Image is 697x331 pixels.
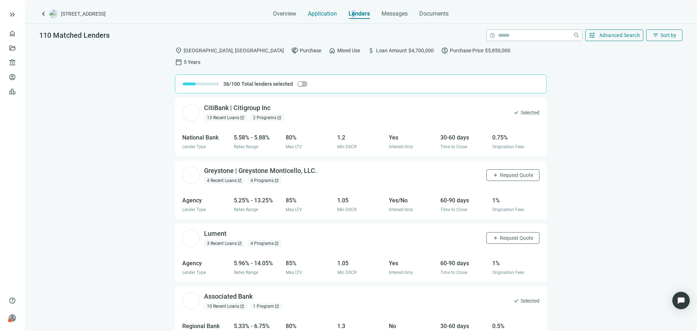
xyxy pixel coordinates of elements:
[275,304,279,308] span: open_in_new
[652,32,659,39] span: filter_list
[182,270,206,275] span: Lender Type
[440,196,488,205] div: 60-90 days
[234,144,258,149] span: Rates Range
[440,207,467,212] span: Time to Close
[204,177,245,184] div: 4 Recent Loans
[337,207,356,212] span: Min DSCR
[300,47,321,55] span: Purchase
[599,32,640,38] span: Advanced Search
[175,47,182,54] span: location_on
[184,58,200,66] span: 5 Years
[348,10,370,17] span: Lenders
[204,114,247,121] div: 13 Recent Loans
[286,207,302,212] span: Max LTV
[337,144,356,149] span: Min DSCR
[240,304,244,308] span: open_in_new
[389,196,436,205] div: Yes/No
[286,133,333,142] div: 80%
[286,144,302,149] span: Max LTV
[500,235,533,241] span: Request Quote
[500,172,533,178] span: Request Quote
[382,10,408,17] span: Messages
[277,116,281,120] span: open_in_new
[367,47,434,54] div: Loan Amount
[492,270,524,275] span: Origination Fees
[274,241,279,246] span: open_in_new
[9,59,14,66] span: account_balance
[237,241,242,246] span: open_in_new
[39,31,110,40] span: 110 Matched Lenders
[182,144,206,149] span: Lender Type
[660,32,676,38] span: Sort by
[337,196,384,205] div: 1.05
[204,240,245,247] div: 3 Recent Loans
[389,270,413,275] span: Interest-Only
[286,270,302,275] span: Max LTV
[492,322,539,331] div: 0.5%
[175,58,182,66] span: calendar_today
[337,322,384,331] div: 1.3
[234,196,281,205] div: 5.25% - 13.25%
[8,10,17,19] span: keyboard_double_arrow_right
[672,292,690,309] div: Open Intercom Messenger
[248,240,282,247] div: 4 Programs
[389,133,436,142] div: Yes
[493,172,498,178] span: add
[286,322,333,331] div: 80%
[486,169,539,181] button: addRequest Quote
[513,110,519,116] span: check
[286,259,333,268] div: 85%
[521,109,539,117] span: Selected
[250,114,284,121] div: 2 Programs
[337,47,360,55] span: Mixed Use
[182,196,229,205] div: Agency
[291,47,298,54] span: handshake
[234,259,281,268] div: 5.96% - 14.05%
[337,133,384,142] div: 1.2
[440,259,488,268] div: 60-90 days
[389,207,413,212] span: Interest-Only
[240,116,244,120] span: open_in_new
[440,133,488,142] div: 30-60 days
[274,178,279,183] span: open_in_new
[440,322,488,331] div: 30-60 days
[9,297,16,304] span: help
[234,207,258,212] span: Rates Range
[389,322,436,331] div: No
[408,47,434,55] span: $4,700,000
[204,104,270,113] div: CitiBank | Citigroup Inc
[337,259,384,268] div: 1.05
[250,303,282,310] div: 1 Program
[248,177,282,184] div: 4 Programs
[588,32,596,39] span: tune
[389,144,413,149] span: Interest-Only
[492,207,524,212] span: Origination Fees
[440,270,467,275] span: Time to Close
[61,10,106,17] span: [STREET_ADDRESS]
[485,47,510,55] span: $5,850,000
[521,297,539,305] span: Selected
[9,314,16,322] span: person
[441,47,510,54] div: Purchase Price
[513,298,519,304] span: check
[49,9,58,18] img: deal-logo
[486,232,539,244] button: addRequest Quote
[490,33,495,38] span: help
[182,259,229,268] div: Agency
[286,196,333,205] div: 85%
[646,29,682,41] button: filter_listSort by
[492,196,539,205] div: 1%
[182,322,229,331] div: Regional Bank
[367,47,375,54] span: attach_money
[182,133,229,142] div: National Bank
[441,47,448,54] span: paid
[492,144,524,149] span: Origination Fees
[440,144,467,149] span: Time to Close
[39,9,48,18] a: keyboard_arrow_left
[184,47,284,55] span: [GEOGRAPHIC_DATA], [GEOGRAPHIC_DATA]
[182,207,206,212] span: Lender Type
[234,133,281,142] div: 5.58% - 5.88%
[492,259,539,268] div: 1%
[492,133,539,142] div: 0.75%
